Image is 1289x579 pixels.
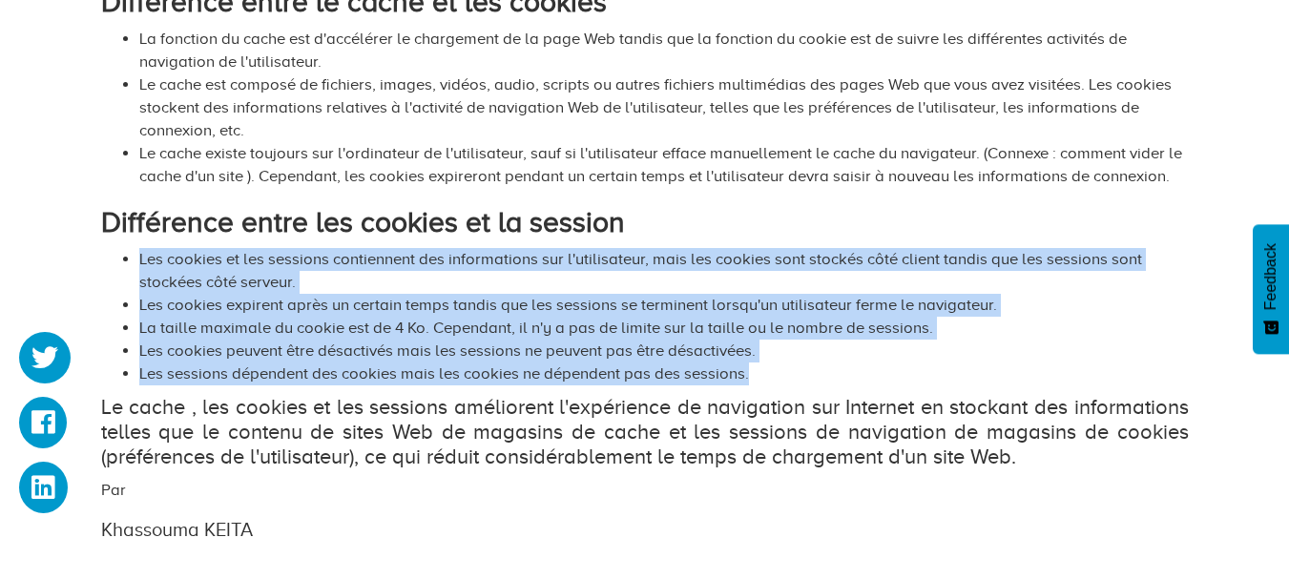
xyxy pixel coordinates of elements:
[139,73,1189,142] li: Le cache est composé de fichiers, images, vidéos, audio, scripts ou autres fichiers multimédias d...
[1253,224,1289,354] button: Feedback - Afficher l’enquête
[101,395,1189,469] p: Le cache , les cookies et les sessions améliorent l'expérience de navigation sur Internet en stoc...
[101,519,1003,540] h3: Khassouma KEITA
[1262,243,1279,310] span: Feedback
[87,479,1017,544] div: Par
[139,142,1189,188] li: Le cache existe toujours sur l'ordinateur de l'utilisateur, sauf si l'utilisateur efface manuelle...
[139,28,1189,73] li: La fonction du cache est d'accélérer le chargement de la page Web tandis que la fonction du cooki...
[139,248,1189,294] li: Les cookies et les sessions contiennent des informations sur l'utilisateur, mais les cookies sont...
[101,206,625,238] strong: Différence entre les cookies et la session
[139,317,1189,340] li: La taille maximale du cookie est de 4 Ko. Cependant, il n'y a pas de limite sur la taille ou le n...
[139,294,1189,317] li: Les cookies expirent après un certain temps tandis que les sessions se terminent lorsqu'un utilis...
[139,340,1189,362] li: Les cookies peuvent être désactivés mais les sessions ne peuvent pas être désactivées.
[139,362,1189,385] li: Les sessions dépendent des cookies mais les cookies ne dépendent pas des sessions.
[1194,484,1266,556] iframe: Drift Widget Chat Controller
